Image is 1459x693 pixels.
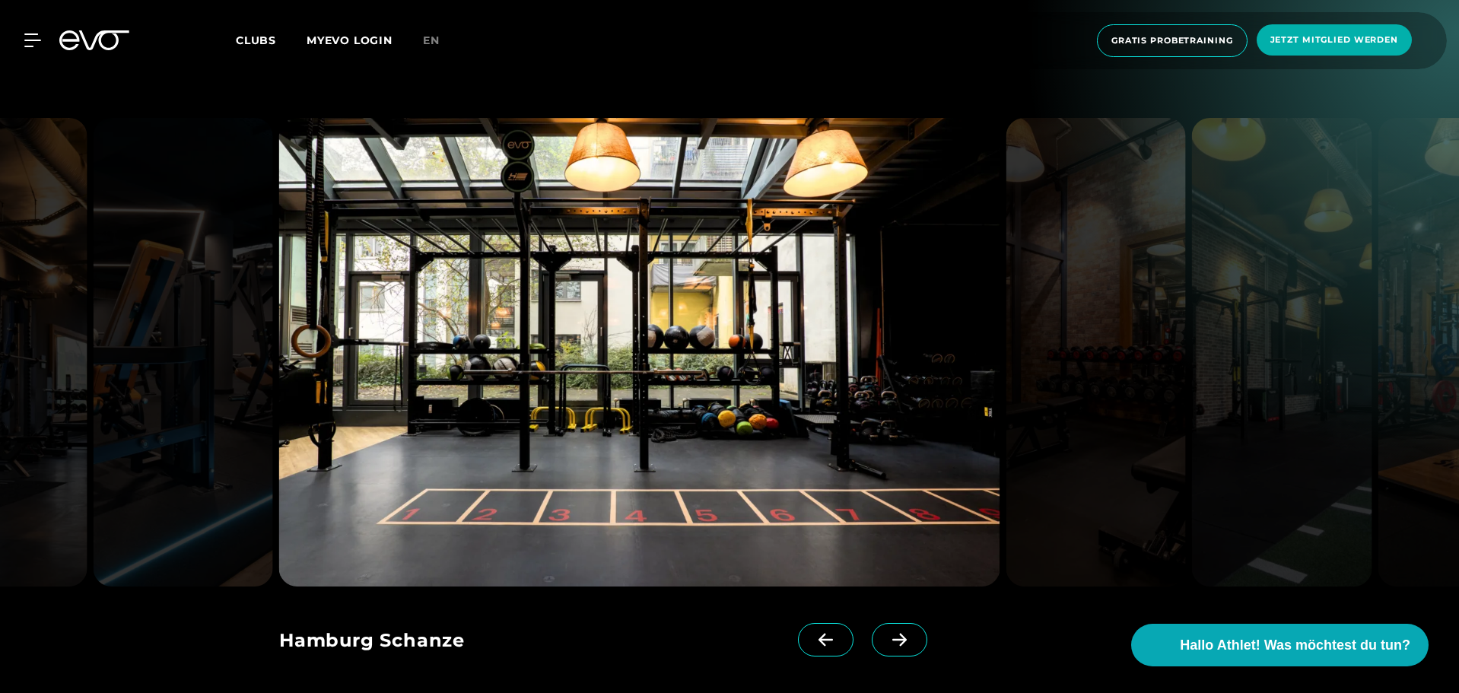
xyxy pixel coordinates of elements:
[1131,624,1429,666] button: Hallo Athlet! Was möchtest du tun?
[1092,24,1252,57] a: Gratis Probetraining
[307,33,393,47] a: MYEVO LOGIN
[236,33,276,47] span: Clubs
[423,33,440,47] span: en
[236,33,307,47] a: Clubs
[1252,24,1416,57] a: Jetzt Mitglied werden
[93,118,273,587] img: evofitness
[1270,33,1398,46] span: Jetzt Mitglied werden
[1180,635,1410,656] span: Hallo Athlet! Was möchtest du tun?
[1111,34,1233,47] span: Gratis Probetraining
[1006,118,1186,587] img: evofitness
[279,118,1000,587] img: evofitness
[1192,118,1372,587] img: evofitness
[423,32,458,49] a: en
